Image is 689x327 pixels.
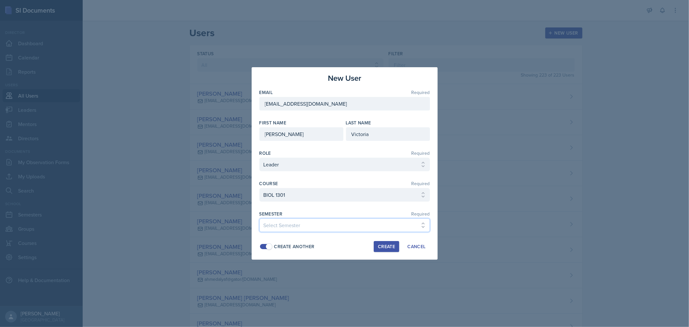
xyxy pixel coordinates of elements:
label: Role [259,150,271,156]
label: First Name [259,120,287,126]
label: Semester [259,211,283,217]
button: Cancel [403,241,430,252]
span: Required [412,181,430,186]
span: Required [412,90,430,95]
input: Enter email [259,97,430,111]
span: Required [412,151,430,155]
label: Last Name [346,120,371,126]
div: Create Another [274,243,315,250]
input: Enter last name [346,127,430,141]
span: Required [412,212,430,216]
input: Enter first name [259,127,343,141]
label: Email [259,89,273,96]
div: Cancel [407,244,425,249]
button: Create [374,241,399,252]
div: Create [378,244,395,249]
label: Course [259,180,278,187]
h3: New User [328,72,361,84]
